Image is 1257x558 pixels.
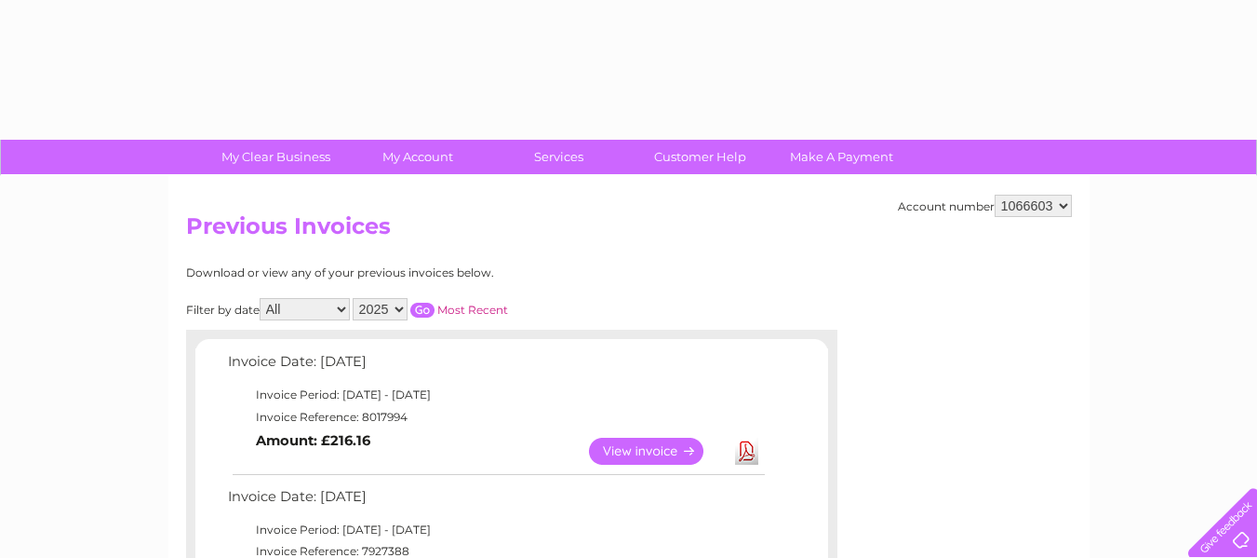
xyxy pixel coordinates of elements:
a: My Account [341,140,494,174]
b: Amount: £216.16 [256,432,370,449]
div: Filter by date [186,298,675,320]
td: Invoice Date: [DATE] [223,349,768,384]
td: Invoice Reference: 8017994 [223,406,768,429]
a: Download [735,438,758,465]
div: Account number [898,195,1072,217]
a: Services [482,140,635,174]
a: My Clear Business [199,140,353,174]
a: Make A Payment [765,140,918,174]
a: View [589,438,726,465]
a: Most Recent [437,303,508,317]
td: Invoice Date: [DATE] [223,484,768,519]
div: Download or view any of your previous invoices below. [186,266,675,279]
td: Invoice Period: [DATE] - [DATE] [223,384,768,406]
td: Invoice Period: [DATE] - [DATE] [223,519,768,541]
h2: Previous Invoices [186,213,1072,249]
a: Customer Help [623,140,777,174]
